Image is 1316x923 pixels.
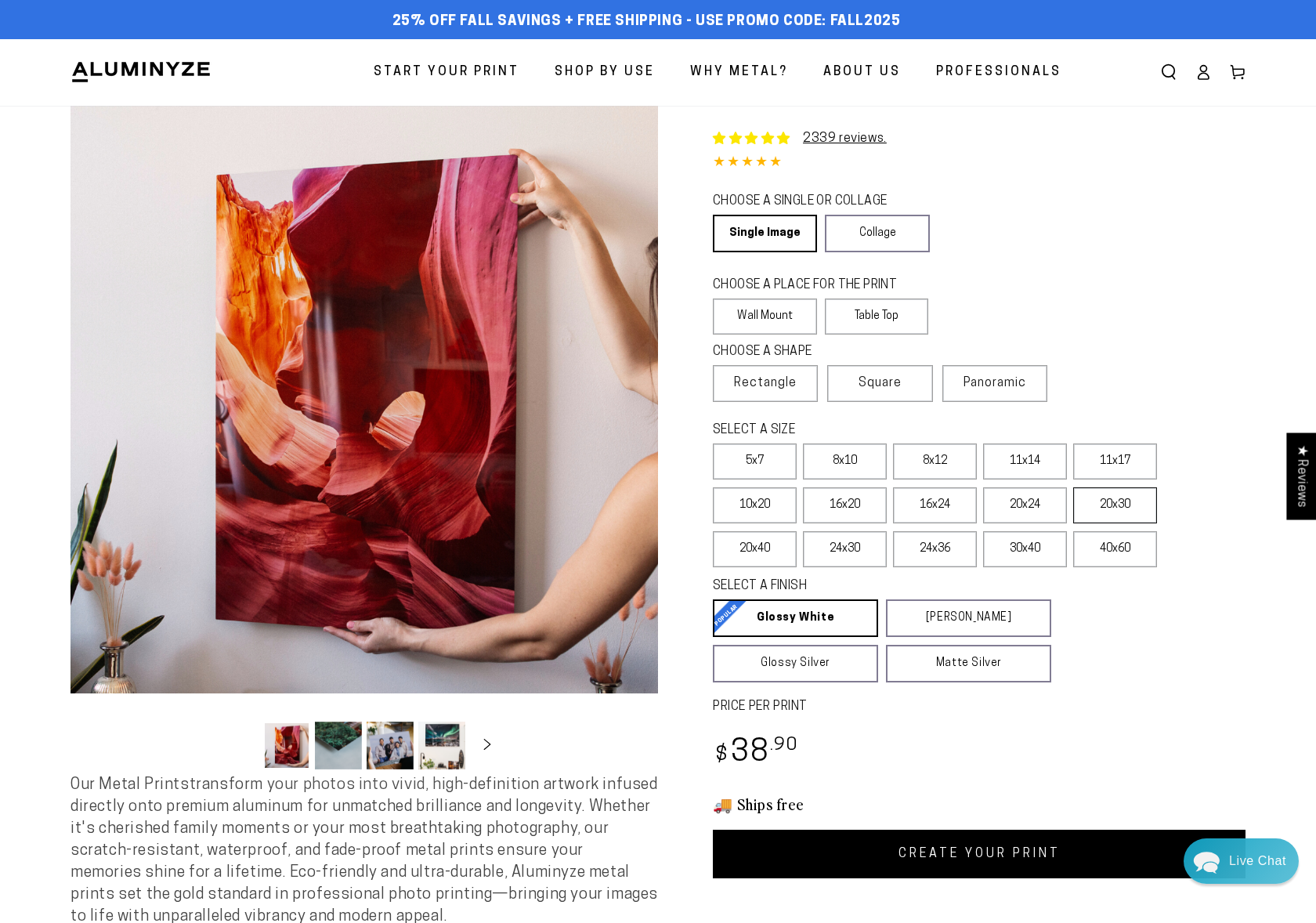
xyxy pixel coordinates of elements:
label: 20x40 [713,531,797,567]
span: Why Metal? [690,61,788,84]
a: Single Image [713,215,817,252]
sup: .90 [770,737,798,755]
button: Load image 3 in gallery view [367,722,414,769]
summary: Search our site [1151,55,1186,89]
button: Slide left [224,728,258,762]
span: Rectangle [734,374,797,393]
label: 10x20 [713,487,797,523]
span: Start Your Print [374,61,519,84]
label: 24x36 [893,531,977,567]
span: $ [715,745,728,766]
a: 2339 reviews. [803,132,887,145]
span: Shop By Use [555,61,655,84]
a: Matte Silver [886,645,1051,682]
span: About Us [823,61,901,84]
div: Click to open Judge.me floating reviews tab [1286,433,1316,519]
label: 24x30 [803,531,887,567]
a: Start Your Print [362,52,531,93]
label: 40x60 [1073,531,1157,567]
button: Slide right [470,728,504,762]
span: Panoramic [963,377,1026,389]
button: Load image 1 in gallery view [263,722,310,769]
label: 5x7 [713,443,797,480]
label: 11x17 [1073,443,1157,480]
a: Professionals [924,52,1073,93]
div: Chat widget toggle [1184,838,1299,884]
label: PRICE PER PRINT [713,698,1245,716]
label: Table Top [825,299,929,335]
button: Load image 2 in gallery view [315,722,362,769]
legend: CHOOSE A SHAPE [713,343,916,361]
a: Collage [825,215,929,252]
label: 8x12 [893,443,977,480]
img: Aluminyze [70,60,211,84]
label: 8x10 [803,443,887,480]
a: Glossy Silver [713,645,878,682]
legend: CHOOSE A PLACE FOR THE PRINT [713,277,914,295]
label: 20x24 [983,487,1067,523]
a: CREATE YOUR PRINT [713,830,1245,878]
a: Glossy White [713,599,878,637]
bdi: 38 [713,738,798,769]
h3: 🚚 Ships free [713,794,1245,814]
button: Load image 4 in gallery view [418,722,465,769]
label: 11x14 [983,443,1067,480]
media-gallery: Gallery Viewer [70,106,658,774]
a: Shop By Use [543,52,667,93]
span: Square [859,374,902,393]
a: [PERSON_NAME] [886,599,1051,637]
legend: SELECT A FINISH [713,577,1014,595]
label: 16x20 [803,487,887,523]
label: 16x24 [893,487,977,523]
a: About Us [812,52,913,93]
label: Wall Mount [713,299,817,335]
legend: SELECT A SIZE [713,422,1026,440]
legend: CHOOSE A SINGLE OR COLLAGE [713,193,915,211]
span: 25% off FALL Savings + Free Shipping - Use Promo Code: FALL2025 [392,13,901,31]
span: Professionals [936,61,1061,84]
div: 4.84 out of 5.0 stars [713,152,1245,175]
label: 30x40 [983,531,1067,567]
label: 20x30 [1073,487,1157,523]
a: Why Metal? [678,52,800,93]
div: Contact Us Directly [1229,838,1286,884]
